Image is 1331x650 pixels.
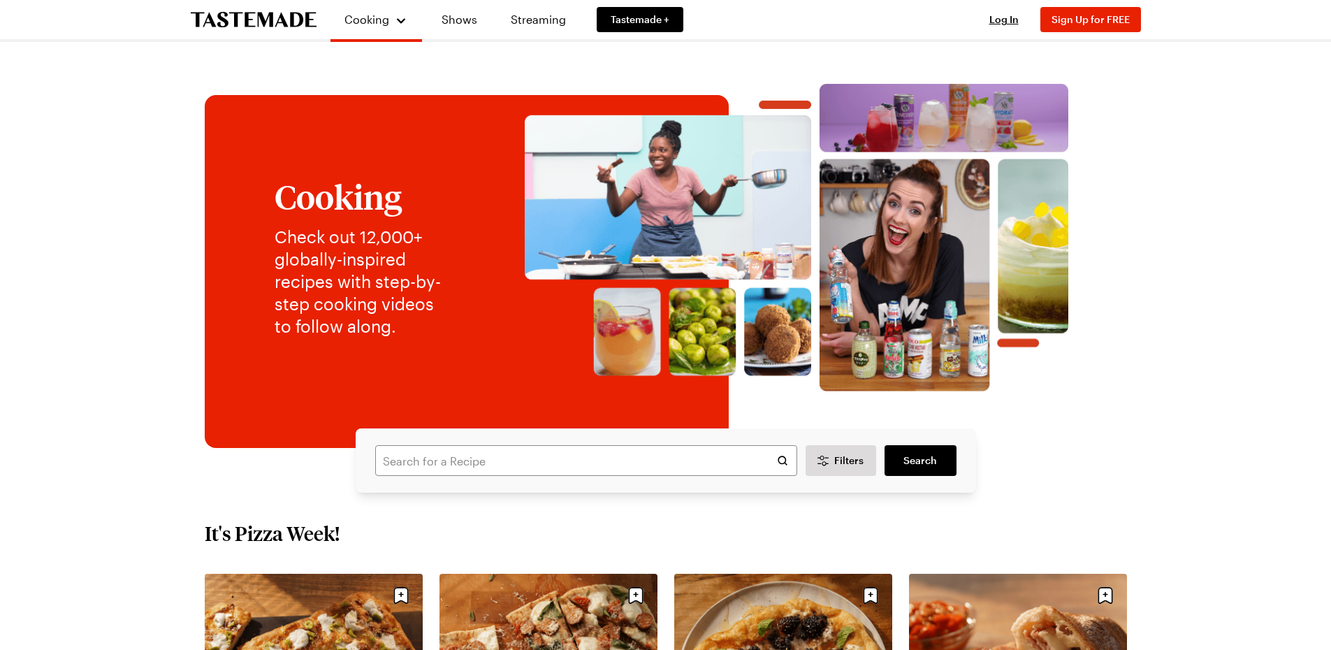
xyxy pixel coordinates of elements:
button: Save recipe [623,582,649,609]
h2: It's Pizza Week! [205,521,340,546]
span: Search [903,454,937,468]
a: To Tastemade Home Page [191,12,317,28]
span: Filters [834,454,864,468]
h1: Cooking [275,178,453,215]
input: Search for a Recipe [375,445,797,476]
span: Tastemade + [611,13,669,27]
a: filters [885,445,956,476]
button: Save recipe [1092,582,1119,609]
button: Save recipe [857,582,884,609]
button: Sign Up for FREE [1040,7,1141,32]
a: Tastemade + [597,7,683,32]
img: Explore recipes [481,84,1113,392]
span: Log In [989,13,1019,25]
span: Sign Up for FREE [1052,13,1130,25]
span: Cooking [344,13,389,26]
button: Log In [976,13,1032,27]
button: Desktop filters [806,445,877,476]
button: Cooking [344,6,408,34]
p: Check out 12,000+ globally-inspired recipes with step-by-step cooking videos to follow along. [275,226,453,338]
button: Save recipe [388,582,414,609]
